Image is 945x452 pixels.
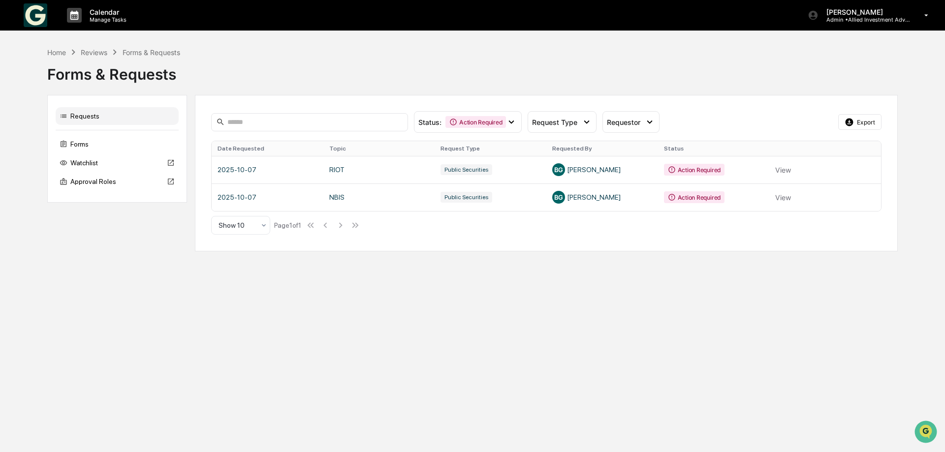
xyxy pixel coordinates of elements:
div: Action Required [664,164,724,176]
iframe: Open customer support [913,420,940,446]
span: Request Type [532,118,577,126]
p: Manage Tasks [82,16,131,23]
button: Export [838,114,882,130]
div: Page 1 of 1 [274,221,301,229]
button: View [775,187,791,207]
span: Requestor [607,118,640,126]
button: Start new chat [167,78,179,90]
div: Forms [56,135,179,153]
div: Action Required [445,116,506,128]
div: Public Securities [441,192,492,203]
p: Calendar [82,8,131,16]
span: Attestations [81,124,122,134]
div: Approval Roles [56,173,179,190]
p: [PERSON_NAME] [819,8,910,16]
span: Preclearance [20,124,63,134]
div: Watchlist [56,154,179,172]
td: NBIS [323,183,435,211]
th: Topic [323,141,435,156]
td: RIOT [323,156,435,183]
a: Powered byPylon [69,166,119,174]
div: Home [47,48,66,57]
td: 2025-10-07 [212,156,323,183]
div: BG [552,163,565,176]
div: 🖐️ [10,125,18,133]
div: [PERSON_NAME] [552,191,652,204]
div: Forms & Requests [47,58,898,83]
div: 🔎 [10,144,18,151]
th: Requested By [546,141,658,156]
img: 1746055101610-c473b297-6a78-478c-a979-82029cc54cd1 [10,75,28,93]
div: Action Required [664,191,724,203]
div: Public Securities [441,164,492,175]
th: Request Type [435,141,546,156]
div: 🗄️ [71,125,79,133]
p: How can we help? [10,21,179,36]
p: Admin • Allied Investment Advisors [819,16,910,23]
div: Start new chat [33,75,161,85]
th: Status [658,141,770,156]
div: Reviews [81,48,107,57]
div: [PERSON_NAME] [552,163,652,176]
a: 🖐️Preclearance [6,120,67,138]
div: Requests [56,107,179,125]
td: 2025-10-07 [212,183,323,211]
span: Data Lookup [20,143,62,152]
span: Status : [418,118,441,126]
button: View [775,160,791,180]
div: Forms & Requests [123,48,180,57]
span: Pylon [98,167,119,174]
a: 🗄️Attestations [67,120,126,138]
div: We're available if you need us! [33,85,125,93]
th: Date Requested [212,141,323,156]
a: 🔎Data Lookup [6,139,66,156]
div: BG [552,191,565,204]
img: logo [24,3,47,27]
